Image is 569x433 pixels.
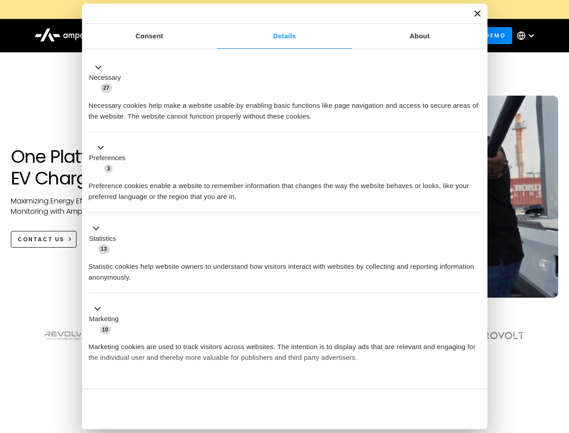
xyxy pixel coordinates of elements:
[100,325,111,334] span: 10
[82,5,487,14] a: New Webinars: Register to Upcoming WebinarsREGISTER HERE
[11,196,182,216] p: Maximizing Energy Efficiency, Uptime, and 24/7 Monitoring with Ampcontrol Solutions
[471,332,524,339] img: Aerovolt Logo
[89,304,124,335] button: Marketing (10)
[89,174,481,202] div: Preference cookies enable a website to remember information that changes the way the website beha...
[89,223,122,254] button: Statistics (13)
[352,24,487,49] a: About
[217,24,352,49] a: Details
[89,62,127,93] button: Necessary (27)
[104,164,113,173] span: 3
[89,234,116,244] label: Statistics
[89,384,163,395] button: Unclassified (2)
[89,93,481,122] div: Necessary cookies help make a website usable by enabling basic functions like page navigation and...
[89,314,119,324] label: Marketing
[89,143,131,174] button: Preferences (3)
[89,254,481,283] div: Statistic cookies help website owners to understand how visitors interact with websites by collec...
[89,153,126,163] label: Preferences
[98,244,110,253] span: 13
[18,235,64,244] div: CONTACT US
[11,146,182,189] h1: One Platform for EV Charging Hubs
[100,83,112,92] span: 27
[149,385,157,394] span: 2
[474,10,481,17] button: Close banner
[11,231,77,248] a: CONTACT US
[351,396,480,422] button: Okay
[82,24,217,49] a: Consent
[89,335,481,363] div: Marketing cookies are used to track visitors across websites. The intention is to display ads tha...
[89,73,121,83] label: Necessary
